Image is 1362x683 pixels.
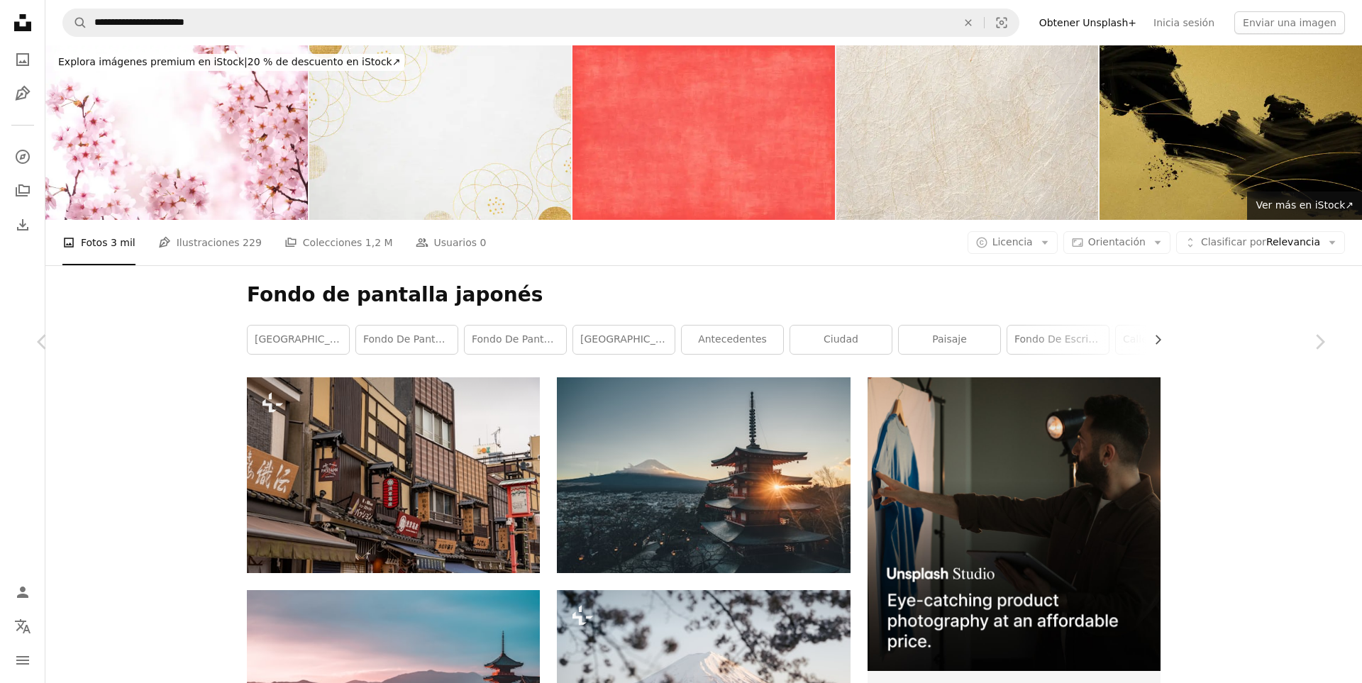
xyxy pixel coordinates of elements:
a: calle [GEOGRAPHIC_DATA] [1116,326,1217,354]
span: Clasificar por [1201,236,1266,248]
img: Una calle de la ciudad llena de muchos edificios altos [247,377,540,572]
span: 1,2 M [365,235,393,250]
a: Colecciones [9,177,37,205]
button: Clasificar porRelevancia [1176,231,1345,254]
img: file-1715714098234-25b8b4e9d8faimage [868,377,1161,670]
h1: Fondo de pantalla japonés [247,282,1161,308]
img: Fondo de papel washi japonés con ilustración de marco floral [309,45,572,220]
a: ciudad [790,326,892,354]
img: Coral melocotón Grunge papel hormigón fondo de pared abstracto ombre naranja milenario rosa textu... [572,45,835,220]
a: Ilustraciones 229 [158,220,262,265]
a: Ilustraciones [9,79,37,108]
a: Fotos [9,45,37,74]
a: Fondo de escritorio [1007,326,1109,354]
button: Menú [9,646,37,674]
span: Orientación [1088,236,1146,248]
a: Templo de la pagoda rodeado de árboles [557,469,850,482]
span: Ver más en iStock ↗ [1256,199,1353,211]
a: Ver más en iStock↗ [1247,191,1362,220]
img: Templo de la pagoda rodeado de árboles [557,377,850,573]
a: Iniciar sesión / Registrarse [9,578,37,606]
a: [GEOGRAPHIC_DATA] [248,326,349,354]
a: Explorar [9,143,37,171]
a: Usuarios 0 [416,220,487,265]
button: Idioma [9,612,37,640]
a: Obtener Unsplash+ [1031,11,1145,34]
span: Licencia [992,236,1033,248]
button: desplazar lista a la derecha [1145,326,1161,354]
button: Borrar [953,9,984,36]
span: 0 [480,235,487,250]
button: Licencia [968,231,1058,254]
img: Un fondo dorado para el Año Nuevo con una imagen de fuerza en las pinceladas. Celebra los saltos ... [1100,45,1362,220]
span: 229 [243,235,262,250]
a: [GEOGRAPHIC_DATA] [573,326,675,354]
a: Explora imágenes premium en iStock|20 % de descuento en iStock↗ [45,45,413,79]
a: Una calle de la ciudad llena de muchos edificios altos [247,469,540,482]
a: Colecciones 1,2 M [284,220,393,265]
img: Fondo de textura de papel de arroz Beige [836,45,1099,220]
a: Siguiente [1277,274,1362,410]
a: antecedentes [682,326,783,354]
a: paisaje [899,326,1000,354]
img: Cherry Blossom In Japan [45,45,308,220]
button: Búsqueda visual [985,9,1019,36]
span: Explora imágenes premium en iStock | [58,56,248,67]
a: Inicia sesión [1145,11,1223,34]
a: Historial de descargas [9,211,37,239]
span: 20 % de descuento en iStock ↗ [58,56,400,67]
button: Enviar una imagen [1234,11,1345,34]
a: fondo de pantalla [356,326,458,354]
span: Relevancia [1201,235,1320,250]
button: Buscar en Unsplash [63,9,87,36]
form: Encuentra imágenes en todo el sitio [62,9,1019,37]
a: Fondo de pantalla de [GEOGRAPHIC_DATA] [465,326,566,354]
button: Orientación [1063,231,1170,254]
